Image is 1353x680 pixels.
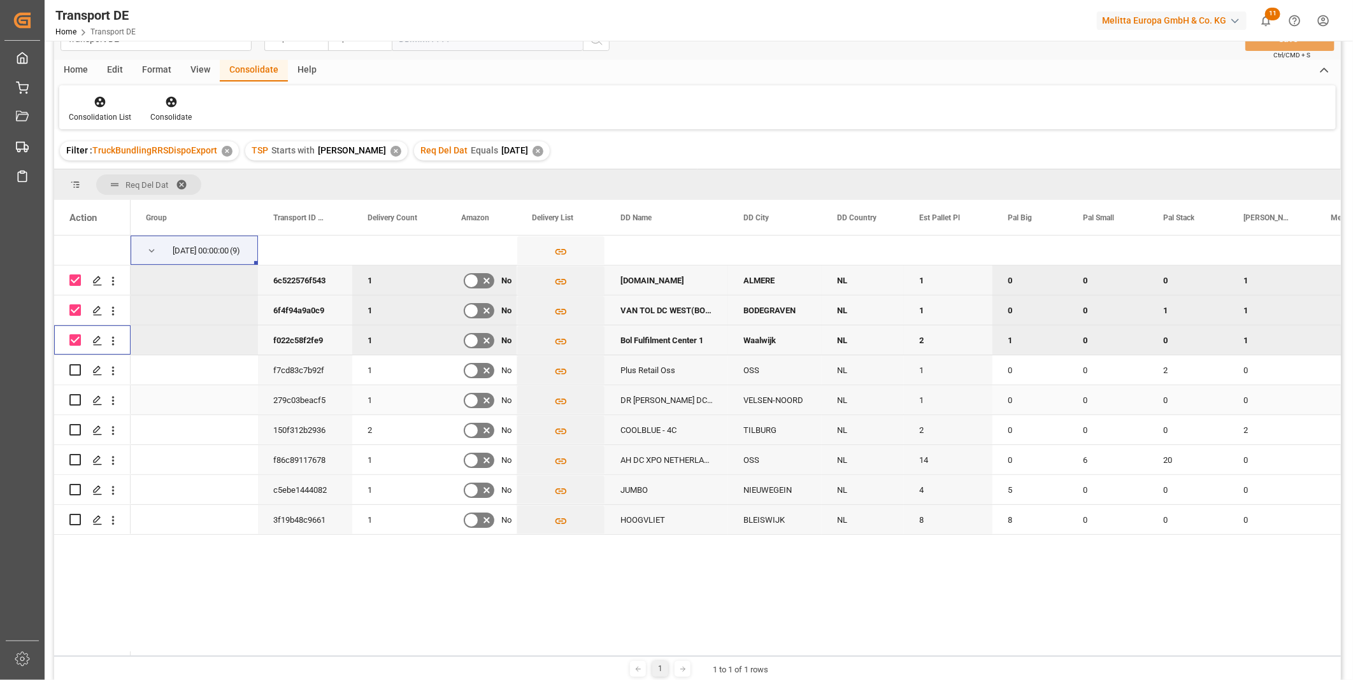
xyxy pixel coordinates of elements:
[992,295,1068,325] div: 0
[1068,355,1148,385] div: 0
[728,325,822,355] div: Waalwijk
[220,60,288,81] div: Consolidate
[728,415,822,444] div: TILBURG
[55,6,136,25] div: Transport DE
[822,505,904,534] div: NL
[1228,355,1315,385] div: 0
[1228,295,1315,325] div: 1
[1148,295,1228,325] div: 1
[54,505,131,535] div: Press SPACE to select this row.
[318,145,386,155] span: [PERSON_NAME]
[728,445,822,474] div: OSS
[822,385,904,414] div: NL
[605,475,728,504] div: JUMBO
[173,236,229,266] div: [DATE] 00:00:00
[1148,325,1228,355] div: 0
[1163,213,1194,222] span: Pal Stack
[1148,415,1228,444] div: 0
[822,415,904,444] div: NL
[471,145,498,155] span: Equals
[605,505,728,534] div: HOOGVLIET
[992,355,1068,385] div: 0
[230,236,240,266] span: (9)
[728,475,822,504] div: NIEUWEGEIN
[822,445,904,474] div: NL
[54,355,131,385] div: Press SPACE to select this row.
[54,415,131,445] div: Press SPACE to select this row.
[390,146,401,157] div: ✕
[501,476,512,505] span: No
[1280,6,1309,35] button: Help Center
[1068,445,1148,474] div: 6
[69,212,97,223] div: Action
[258,295,352,325] div: 6f4f94a9a0c9
[69,111,131,123] div: Consolidation List
[1068,266,1148,295] div: 0
[1148,505,1228,534] div: 0
[992,445,1068,474] div: 0
[1068,295,1148,325] div: 0
[258,445,352,474] div: f86c89117678
[54,60,97,81] div: Home
[1228,325,1315,355] div: 1
[252,145,268,155] span: TSP
[992,385,1068,414] div: 0
[66,145,92,155] span: Filter :
[1008,213,1032,222] span: Pal Big
[1148,445,1228,474] div: 20
[55,27,76,36] a: Home
[822,325,904,355] div: NL
[352,295,446,325] div: 1
[605,295,728,325] div: VAN TOL DC WEST(BODEGRAVEN)
[1148,475,1228,504] div: 0
[54,445,131,475] div: Press SPACE to select this row.
[605,266,728,295] div: [DOMAIN_NAME]
[605,445,728,474] div: AH DC XPO NETHERLANDS II BV
[1265,8,1280,20] span: 11
[1228,415,1315,444] div: 2
[352,355,446,385] div: 1
[92,145,217,155] span: TruckBundlingRRSDispoExport
[54,295,131,325] div: Press SPACE to deselect this row.
[904,385,992,414] div: 1
[368,213,417,222] span: Delivery Count
[822,355,904,385] div: NL
[501,296,512,325] span: No
[728,266,822,295] div: ALMERE
[1068,415,1148,444] div: 0
[146,213,167,222] span: Group
[352,385,446,414] div: 1
[743,213,769,222] span: DD City
[271,145,315,155] span: Starts with
[97,60,132,81] div: Edit
[222,146,233,157] div: ✕
[1228,445,1315,474] div: 0
[1068,325,1148,355] div: 0
[728,385,822,414] div: VELSEN-NOORD
[501,506,512,535] span: No
[258,385,352,414] div: 279c03beacf5
[1097,8,1252,32] button: Melitta Europa GmbH & Co. KG
[919,213,960,222] span: Est Pallet Pl
[258,355,352,385] div: f7cd83c7b92f
[904,355,992,385] div: 1
[273,213,326,222] span: Transport ID Logward
[150,111,192,123] div: Consolidate
[992,475,1068,504] div: 5
[992,266,1068,295] div: 0
[1243,213,1289,222] span: [PERSON_NAME]
[258,505,352,534] div: 3f19b48c9661
[1068,475,1148,504] div: 0
[822,295,904,325] div: NL
[605,355,728,385] div: Plus Retail Oss
[904,325,992,355] div: 2
[904,266,992,295] div: 1
[904,505,992,534] div: 8
[132,60,181,81] div: Format
[501,446,512,475] span: No
[352,266,446,295] div: 1
[501,145,528,155] span: [DATE]
[352,415,446,444] div: 2
[461,213,489,222] span: Amazon
[258,266,352,295] div: 6c522576f543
